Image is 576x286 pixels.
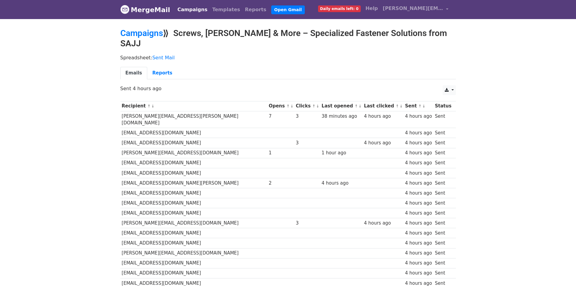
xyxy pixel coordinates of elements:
[120,198,267,208] td: [EMAIL_ADDRESS][DOMAIN_NAME]
[405,210,432,217] div: 4 hours ago
[296,220,319,227] div: 3
[120,258,267,268] td: [EMAIL_ADDRESS][DOMAIN_NAME]
[120,218,267,228] td: [PERSON_NAME][EMAIL_ADDRESS][DOMAIN_NAME]
[294,101,320,111] th: Clicks
[405,159,432,166] div: 4 hours ago
[120,158,267,168] td: [EMAIL_ADDRESS][DOMAIN_NAME]
[322,113,361,120] div: 38 minutes ago
[316,104,319,108] a: ↓
[267,101,295,111] th: Opens
[418,104,422,108] a: ↑
[320,101,363,111] th: Last opened
[364,113,402,120] div: 4 hours ago
[175,4,210,16] a: Campaigns
[433,268,453,278] td: Sent
[120,85,456,92] p: Sent 4 hours ago
[433,208,453,218] td: Sent
[405,140,432,146] div: 4 hours ago
[120,54,456,61] p: Spreadsheet:
[120,5,129,14] img: MergeMail logo
[405,230,432,237] div: 4 hours ago
[318,5,361,12] span: Daily emails left: 0
[120,148,267,158] td: [PERSON_NAME][EMAIL_ADDRESS][DOMAIN_NAME]
[120,28,456,48] h2: ⟫ Screws, [PERSON_NAME] & More – Specialized Fastener Solutions from SAJJ
[433,218,453,228] td: Sent
[433,258,453,268] td: Sent
[433,128,453,138] td: Sent
[358,104,362,108] a: ↓
[380,2,451,17] a: [PERSON_NAME][EMAIL_ADDRESS][DOMAIN_NAME]
[395,104,399,108] a: ↑
[405,113,432,120] div: 4 hours ago
[312,104,316,108] a: ↑
[147,104,151,108] a: ↑
[405,130,432,136] div: 4 hours ago
[120,248,267,258] td: [PERSON_NAME][EMAIL_ADDRESS][DOMAIN_NAME]
[433,198,453,208] td: Sent
[422,104,425,108] a: ↓
[322,180,361,187] div: 4 hours ago
[120,67,147,79] a: Emails
[399,104,403,108] a: ↓
[433,228,453,238] td: Sent
[405,220,432,227] div: 4 hours ago
[286,104,290,108] a: ↑
[290,104,294,108] a: ↓
[120,128,267,138] td: [EMAIL_ADDRESS][DOMAIN_NAME]
[120,238,267,248] td: [EMAIL_ADDRESS][DOMAIN_NAME]
[405,250,432,257] div: 4 hours ago
[120,138,267,148] td: [EMAIL_ADDRESS][DOMAIN_NAME]
[120,208,267,218] td: [EMAIL_ADDRESS][DOMAIN_NAME]
[405,190,432,197] div: 4 hours ago
[355,104,358,108] a: ↑
[433,158,453,168] td: Sent
[433,111,453,128] td: Sent
[269,150,293,156] div: 1
[296,140,319,146] div: 3
[269,113,293,120] div: 7
[433,148,453,158] td: Sent
[363,2,380,15] a: Help
[120,101,267,111] th: Recipient
[405,150,432,156] div: 4 hours ago
[405,200,432,207] div: 4 hours ago
[433,188,453,198] td: Sent
[433,178,453,188] td: Sent
[405,270,432,277] div: 4 hours ago
[364,220,402,227] div: 4 hours ago
[120,168,267,178] td: [EMAIL_ADDRESS][DOMAIN_NAME]
[120,3,170,16] a: MergeMail
[296,113,319,120] div: 3
[405,240,432,247] div: 4 hours ago
[383,5,443,12] span: [PERSON_NAME][EMAIL_ADDRESS][DOMAIN_NAME]
[363,101,404,111] th: Last clicked
[405,180,432,187] div: 4 hours ago
[271,5,305,14] a: Open Gmail
[316,2,363,15] a: Daily emails left: 0
[433,238,453,248] td: Sent
[120,268,267,278] td: [EMAIL_ADDRESS][DOMAIN_NAME]
[433,248,453,258] td: Sent
[120,28,163,38] a: Campaigns
[242,4,269,16] a: Reports
[364,140,402,146] div: 4 hours ago
[433,138,453,148] td: Sent
[322,150,361,156] div: 1 hour ago
[120,228,267,238] td: [EMAIL_ADDRESS][DOMAIN_NAME]
[120,188,267,198] td: [EMAIL_ADDRESS][DOMAIN_NAME]
[120,178,267,188] td: [EMAIL_ADDRESS][DOMAIN_NAME][PERSON_NAME]
[210,4,242,16] a: Templates
[433,168,453,178] td: Sent
[152,55,175,61] a: Sent Mail
[404,101,434,111] th: Sent
[147,67,177,79] a: Reports
[120,111,267,128] td: [PERSON_NAME][EMAIL_ADDRESS][PERSON_NAME][DOMAIN_NAME]
[151,104,155,108] a: ↓
[269,180,293,187] div: 2
[433,101,453,111] th: Status
[405,260,432,267] div: 4 hours ago
[405,170,432,177] div: 4 hours ago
